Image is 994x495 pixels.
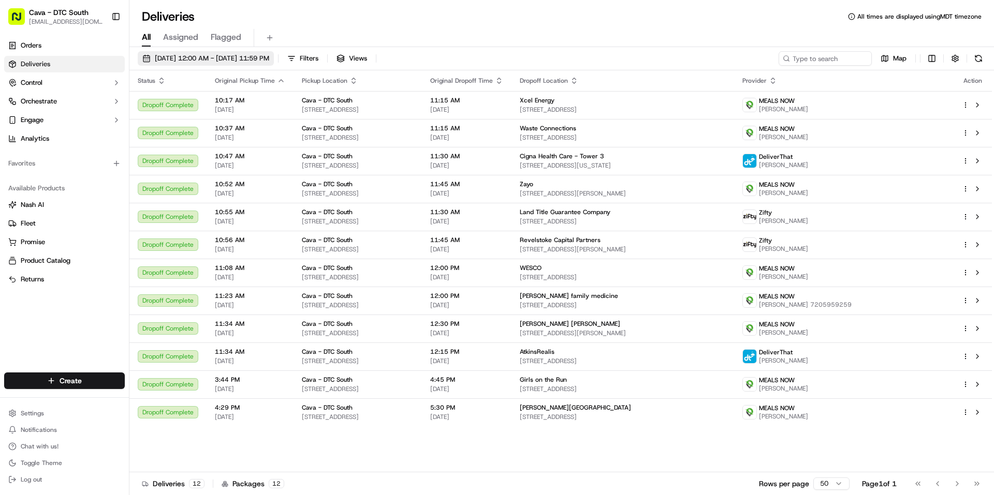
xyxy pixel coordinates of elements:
[430,292,503,300] span: 12:00 PM
[302,292,353,300] span: Cava - DTC South
[103,257,125,264] span: Pylon
[21,442,59,451] span: Chat with us!
[520,133,726,142] span: [STREET_ADDRESS]
[160,132,188,145] button: See all
[430,264,503,272] span: 12:00 PM
[520,292,618,300] span: [PERSON_NAME] family medicine
[759,264,795,273] span: MEALS NOW
[332,51,372,66] button: Views
[759,208,772,217] span: Zifty
[72,188,94,197] span: [DATE]
[302,376,353,384] span: Cava - DTC South
[8,237,121,247] a: Promise
[10,151,27,167] img: Liam S.
[142,478,204,489] div: Deliveries
[759,236,772,245] span: Zifty
[142,31,151,43] span: All
[155,54,269,63] span: [DATE] 12:00 AM - [DATE] 11:59 PM
[302,189,414,198] span: [STREET_ADDRESS]
[8,200,121,209] a: Nash AI
[215,264,285,272] span: 11:08 AM
[189,479,204,488] div: 12
[302,245,414,253] span: [STREET_ADDRESS]
[876,51,911,66] button: Map
[430,329,503,337] span: [DATE]
[962,77,984,85] div: Action
[10,99,29,117] img: 1736555255976-a54dd68f-1ca7-489b-9aae-adbdc363a1c4
[10,10,31,31] img: Nash
[4,155,125,172] div: Favorites
[8,256,121,265] a: Product Catalog
[862,478,897,489] div: Page 1 of 1
[743,238,756,251] img: zifty-logo-trans-sq.png
[759,189,808,197] span: [PERSON_NAME]
[215,208,285,216] span: 10:55 AM
[300,54,318,63] span: Filters
[520,106,726,114] span: [STREET_ADDRESS]
[21,219,36,228] span: Fleet
[10,178,27,195] img: DTC South
[4,271,125,288] button: Returns
[743,154,756,168] img: profile_deliverthat_partner.png
[430,217,503,226] span: [DATE]
[743,322,756,335] img: melas_now_logo.png
[215,77,275,85] span: Original Pickup Time
[430,273,503,281] span: [DATE]
[743,182,756,196] img: melas_now_logo.png
[4,112,125,128] button: Engage
[215,133,285,142] span: [DATE]
[67,188,70,197] span: •
[29,7,89,18] button: Cava - DTC South
[21,78,42,87] span: Control
[163,31,198,43] span: Assigned
[302,161,414,170] span: [STREET_ADDRESS]
[21,134,49,143] span: Analytics
[520,301,726,309] span: [STREET_ADDRESS]
[742,77,767,85] span: Provider
[21,97,57,106] span: Orchestrate
[21,459,62,467] span: Toggle Theme
[283,51,323,66] button: Filters
[4,456,125,470] button: Toggle Theme
[759,245,808,253] span: [PERSON_NAME]
[349,54,367,63] span: Views
[759,161,808,169] span: [PERSON_NAME]
[430,96,503,104] span: 11:15 AM
[430,161,503,170] span: [DATE]
[4,180,125,197] div: Available Products
[176,102,188,114] button: Start new chat
[520,96,554,104] span: Xcel Energy
[302,208,353,216] span: Cava - DTC South
[60,376,82,386] span: Create
[215,180,285,188] span: 10:52 AM
[971,51,986,66] button: Refresh
[743,350,756,363] img: profile_deliverthat_partner.png
[4,472,125,487] button: Log out
[520,124,576,132] span: Waste Connections
[520,152,604,160] span: Cigna Health Care - Tower 3
[215,357,285,365] span: [DATE]
[4,37,125,54] a: Orders
[4,56,125,72] a: Deliveries
[759,376,795,384] span: MEALS NOW
[430,357,503,365] span: [DATE]
[520,264,542,272] span: WESCO
[759,384,808,393] span: [PERSON_NAME]
[215,217,285,226] span: [DATE]
[430,133,503,142] span: [DATE]
[520,180,533,188] span: Zayo
[743,210,756,223] img: zifty-logo-trans-sq.png
[21,200,44,209] span: Nash AI
[302,329,414,337] span: [STREET_ADDRESS]
[215,124,285,132] span: 10:37 AM
[21,59,50,69] span: Deliveries
[215,403,285,412] span: 4:29 PM
[759,133,808,141] span: [PERSON_NAME]
[215,413,285,421] span: [DATE]
[759,301,852,309] span: [PERSON_NAME] 7205959259
[520,413,726,421] span: [STREET_ADDRESS]
[21,256,70,265] span: Product Catalog
[211,31,241,43] span: Flagged
[27,67,186,78] input: Got a question? Start typing here...
[520,320,620,328] span: [PERSON_NAME] [PERSON_NAME]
